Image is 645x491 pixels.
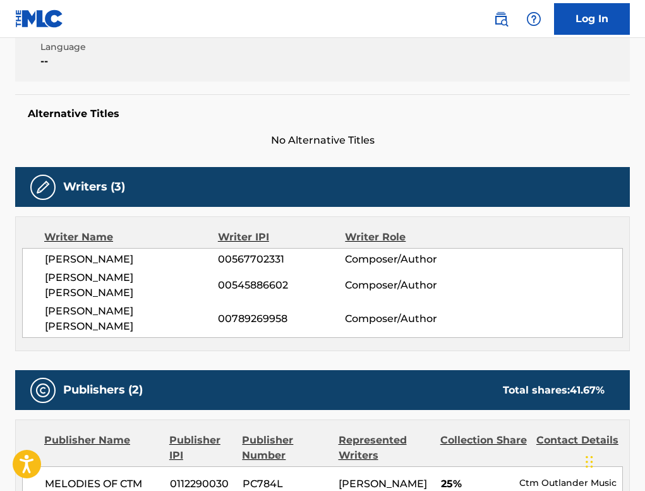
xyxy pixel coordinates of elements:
[345,311,461,326] span: Composer/Author
[35,180,51,195] img: Writers
[45,252,218,267] span: [PERSON_NAME]
[345,278,461,293] span: Composer/Author
[440,433,527,463] div: Collection Share
[218,230,346,245] div: Writer IPI
[339,478,427,490] span: [PERSON_NAME]
[28,108,617,120] h5: Alternative Titles
[169,433,233,463] div: Publisher IPI
[242,433,329,463] div: Publisher Number
[536,433,623,463] div: Contact Details
[35,383,51,398] img: Publishers
[503,383,605,398] div: Total shares:
[44,433,160,463] div: Publisher Name
[218,252,345,267] span: 00567702331
[218,278,345,293] span: 00545886602
[339,433,431,463] div: Represented Writers
[40,40,184,54] span: Language
[586,443,593,481] div: Drag
[218,311,345,326] span: 00789269958
[570,384,605,396] span: 41.67 %
[15,133,630,148] span: No Alternative Titles
[582,430,645,491] iframe: Chat Widget
[345,252,461,267] span: Composer/Author
[493,11,509,27] img: search
[345,230,461,245] div: Writer Role
[40,54,184,69] span: --
[44,230,218,245] div: Writer Name
[554,3,630,35] a: Log In
[521,6,546,32] div: Help
[63,383,143,397] h5: Publishers (2)
[45,270,218,301] span: [PERSON_NAME] [PERSON_NAME]
[488,6,514,32] a: Public Search
[15,9,64,28] img: MLC Logo
[526,11,541,27] img: help
[45,304,218,334] span: [PERSON_NAME] [PERSON_NAME]
[63,180,125,194] h5: Writers (3)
